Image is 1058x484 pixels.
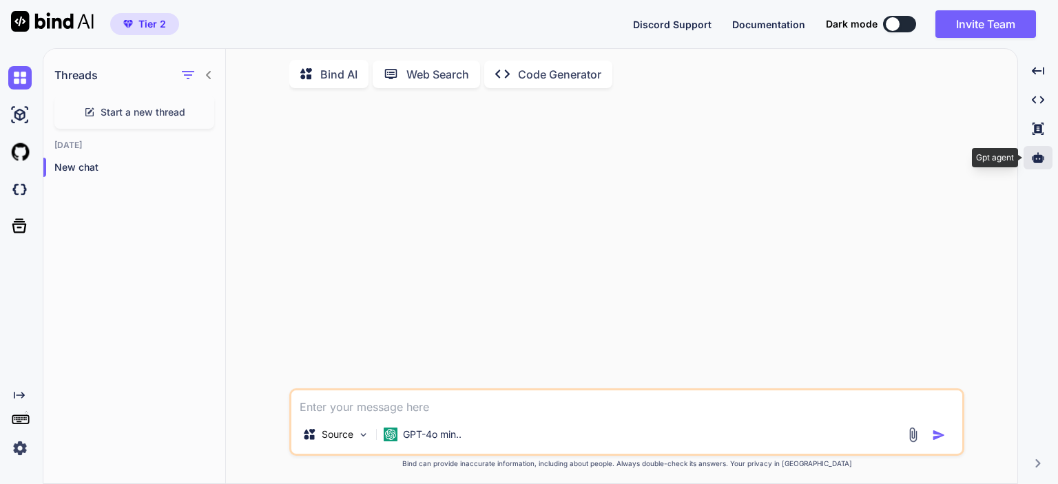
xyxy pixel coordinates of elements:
[384,428,397,441] img: GPT-4o mini
[905,427,921,443] img: attachment
[935,10,1036,38] button: Invite Team
[633,17,712,32] button: Discord Support
[8,140,32,164] img: githubLight
[732,19,805,30] span: Documentation
[357,429,369,441] img: Pick Models
[518,66,601,83] p: Code Generator
[8,178,32,201] img: darkCloudIdeIcon
[11,11,94,32] img: Bind AI
[43,140,225,151] h2: [DATE]
[123,20,133,28] img: premium
[101,105,185,119] span: Start a new thread
[403,428,461,441] p: GPT-4o min..
[138,17,166,31] span: Tier 2
[972,148,1018,167] div: Gpt agent
[54,160,225,174] p: New chat
[406,66,469,83] p: Web Search
[8,103,32,127] img: ai-studio
[732,17,805,32] button: Documentation
[54,67,98,83] h1: Threads
[110,13,179,35] button: premiumTier 2
[633,19,712,30] span: Discord Support
[8,66,32,90] img: chat
[826,17,878,31] span: Dark mode
[932,428,946,442] img: icon
[289,459,964,469] p: Bind can provide inaccurate information, including about people. Always double-check its answers....
[322,428,353,441] p: Source
[320,66,357,83] p: Bind AI
[8,436,32,460] img: settings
